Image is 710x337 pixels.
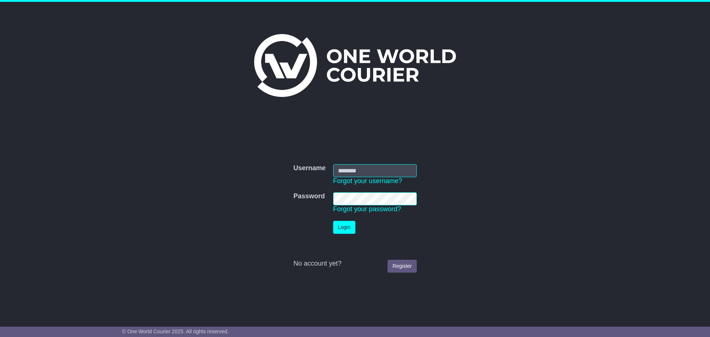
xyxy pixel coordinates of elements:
label: Password [293,192,325,200]
label: Username [293,164,325,172]
a: Forgot your password? [333,205,401,213]
span: © One World Courier 2025. All rights reserved. [122,328,229,334]
a: Forgot your username? [333,177,402,185]
div: No account yet? [293,260,416,268]
a: Register [388,260,416,273]
button: Login [333,221,355,234]
img: One World [254,34,456,97]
